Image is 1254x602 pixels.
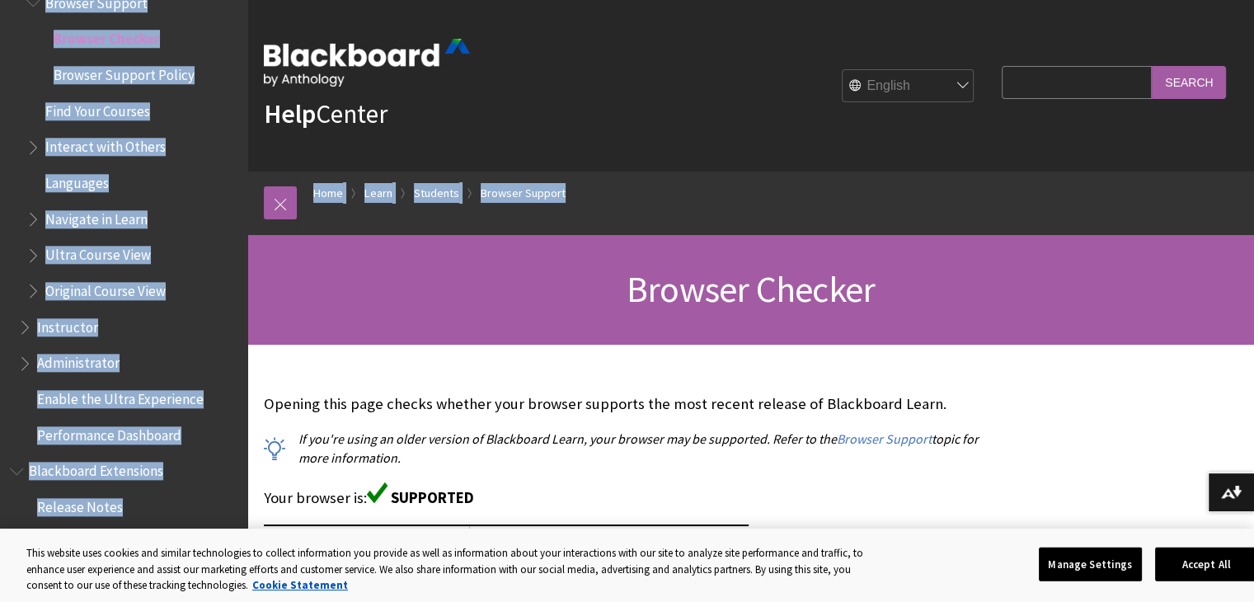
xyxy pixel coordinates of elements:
[37,385,204,407] span: Enable the Ultra Experience
[264,482,993,509] p: Your browser is:
[45,134,166,156] span: Interact with Others
[252,578,348,592] a: More information about your privacy, opens in a new tab
[26,545,878,594] div: This website uses cookies and similar technologies to collect information you provide as well as ...
[364,183,392,204] a: Learn
[54,61,195,83] span: Browser Support Policy
[367,482,387,503] img: Green supported icon
[37,350,120,372] span: Administrator
[264,430,993,467] p: If you're using an older version of Blackboard Learn, your browser may be supported. Refer to the...
[37,493,123,515] span: Release Notes
[264,97,316,130] strong: Help
[837,430,932,448] a: Browser Support
[391,488,474,507] span: SUPPORTED
[29,458,163,480] span: Blackboard Extensions
[37,421,181,444] span: Performance Dashboard
[37,313,98,336] span: Instructor
[414,183,459,204] a: Students
[45,97,150,120] span: Find Your Courses
[45,242,151,264] span: Ultra Course View
[843,70,975,103] select: Site Language Selector
[45,169,109,191] span: Languages
[1152,66,1226,98] input: Search
[1039,547,1142,581] button: Manage Settings
[264,97,387,130] a: HelpCenter
[627,266,875,312] span: Browser Checker
[481,183,566,204] a: Browser Support
[264,525,470,568] td: Operating System
[264,393,993,415] p: Opening this page checks whether your browser supports the most recent release of Blackboard Learn.
[54,26,160,48] span: Browser Checker
[264,39,470,87] img: Blackboard by Anthology
[313,183,343,204] a: Home
[45,205,148,228] span: Navigate in Learn
[45,277,166,299] span: Original Course View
